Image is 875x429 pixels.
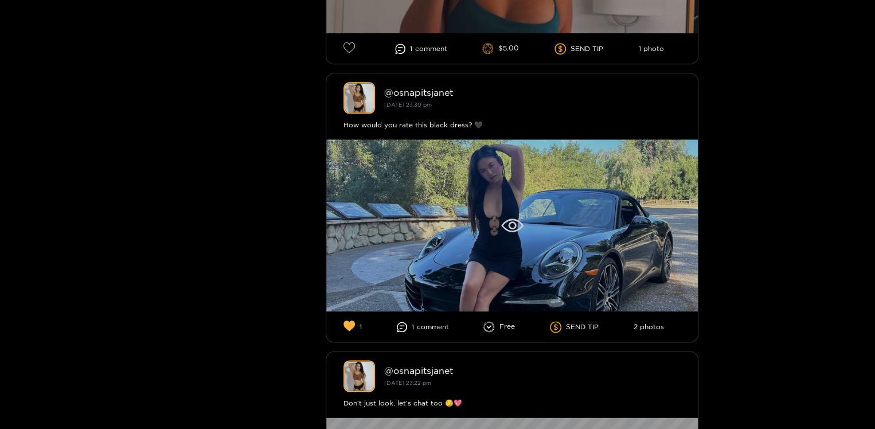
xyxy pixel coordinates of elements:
[343,360,375,392] img: osnapitsjanet
[343,320,362,333] li: 1
[638,45,663,53] li: 1 photo
[384,380,431,386] small: [DATE] 23:22 pm
[633,323,663,331] li: 2 photos
[550,321,566,333] span: dollar
[415,45,447,53] span: comment
[384,365,681,376] div: @ osnapitsjanet
[397,322,449,332] li: 1
[395,44,447,54] li: 1
[483,321,515,333] li: Free
[343,82,375,114] img: osnapitsjanet
[384,87,681,97] div: @ osnapitsjanet
[384,102,432,108] small: [DATE] 23:30 pm
[343,397,681,409] div: Don’t just look, let’s chat too 😏💖
[554,43,603,54] li: SEND TIP
[550,321,599,333] li: SEND TIP
[482,43,519,54] li: $5.00
[343,119,681,131] div: How would you rate this black dress? 🖤
[417,323,449,331] span: comment
[554,43,571,54] span: dollar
